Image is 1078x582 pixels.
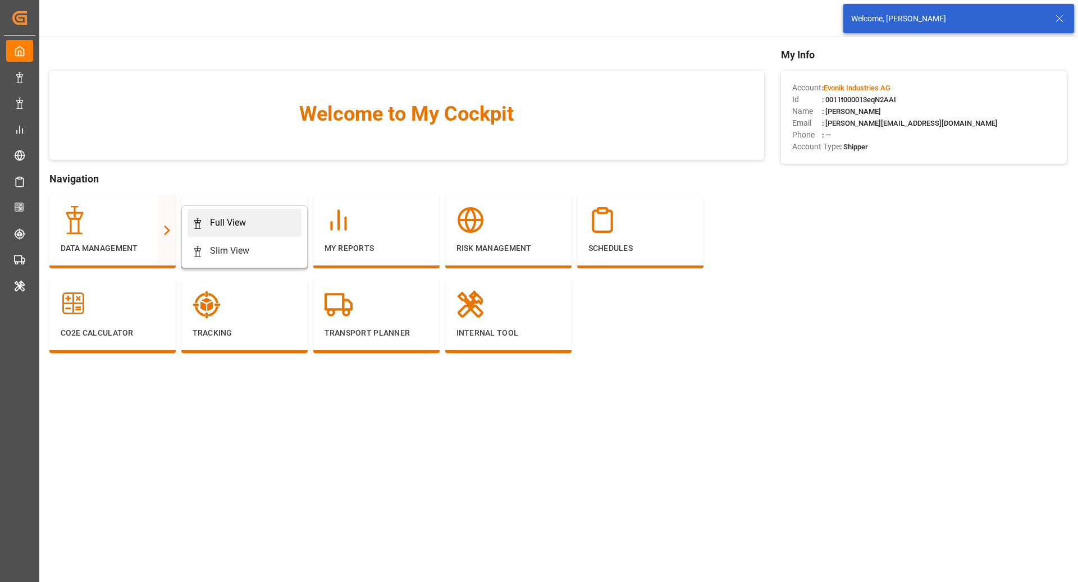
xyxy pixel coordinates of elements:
div: Welcome, [PERSON_NAME] [851,13,1044,25]
span: : [PERSON_NAME][EMAIL_ADDRESS][DOMAIN_NAME] [822,119,998,127]
div: Full View [210,216,246,230]
p: Data Management [61,242,165,254]
a: Full View [188,209,302,237]
span: : 0011t000013eqN2AAI [822,95,896,104]
p: Risk Management [456,242,560,254]
span: : [PERSON_NAME] [822,107,881,116]
p: Schedules [588,242,692,254]
span: My Info [781,47,1067,62]
p: CO2e Calculator [61,327,165,339]
span: : [822,84,890,92]
span: Name [792,106,822,117]
p: My Reports [325,242,428,254]
p: Tracking [193,327,296,339]
a: Slim View [188,237,302,265]
span: : Shipper [840,143,868,151]
span: Email [792,117,822,129]
div: Slim View [210,244,249,258]
span: : — [822,131,831,139]
span: Id [792,94,822,106]
p: Internal Tool [456,327,560,339]
span: Welcome to My Cockpit [72,99,742,129]
p: Transport Planner [325,327,428,339]
span: Navigation [49,171,764,186]
span: Phone [792,129,822,141]
span: Account Type [792,141,840,153]
span: Account [792,82,822,94]
span: Evonik Industries AG [824,84,890,92]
